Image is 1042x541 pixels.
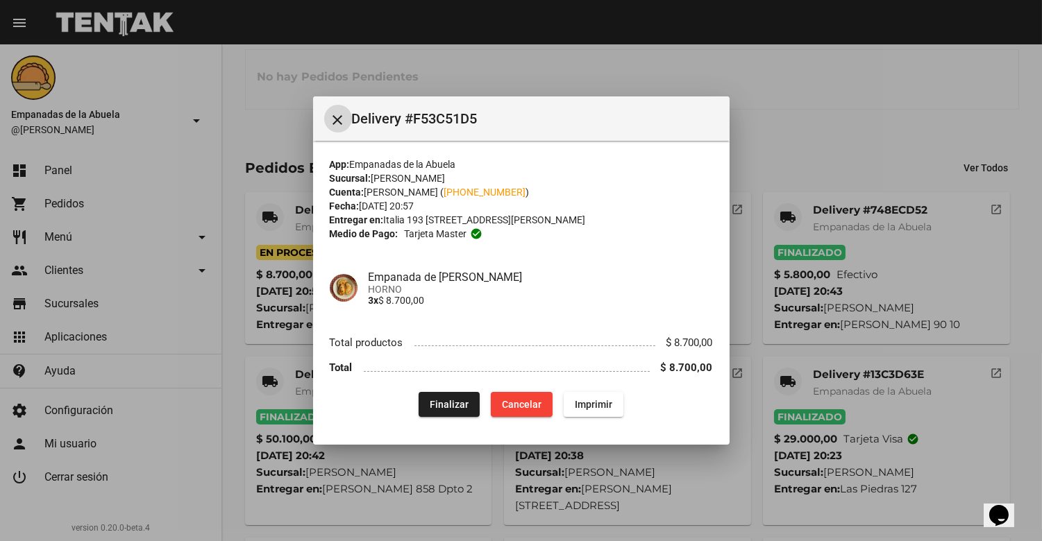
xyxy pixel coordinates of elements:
div: [DATE] 20:57 [330,199,713,213]
b: 3x [369,295,379,306]
strong: Fecha: [330,200,360,212]
mat-icon: Cerrar [330,112,346,128]
strong: App: [330,159,350,170]
span: Finalizar [430,399,469,410]
strong: Sucursal: [330,173,371,184]
span: Cancelar [502,399,541,410]
div: Italia 193 [STREET_ADDRESS][PERSON_NAME] [330,213,713,227]
h4: Empanada de [PERSON_NAME] [369,270,713,284]
button: Cancelar [491,392,553,417]
span: Delivery #F53C51D5 [352,108,719,130]
div: [PERSON_NAME] ( ) [330,185,713,199]
iframe: chat widget [984,486,1028,527]
strong: Medio de Pago: [330,227,398,241]
div: Empanadas de la Abuela [330,157,713,171]
img: f753fea7-0f09-41b3-9a9e-ddb84fc3b359.jpg [330,274,358,302]
strong: Cuenta: [330,187,364,198]
li: Total $ 8.700,00 [330,355,713,381]
button: Finalizar [419,392,480,417]
span: HORNO [369,284,713,295]
span: Imprimir [575,399,612,410]
li: Total productos $ 8.700,00 [330,329,713,355]
button: Imprimir [564,392,623,417]
div: [PERSON_NAME] [330,171,713,185]
mat-icon: check_circle [470,227,482,240]
span: Tarjeta master [404,227,467,241]
p: $ 8.700,00 [369,295,713,306]
strong: Entregar en: [330,214,384,225]
a: [PHONE_NUMBER] [444,187,526,198]
button: Cerrar [324,105,352,132]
